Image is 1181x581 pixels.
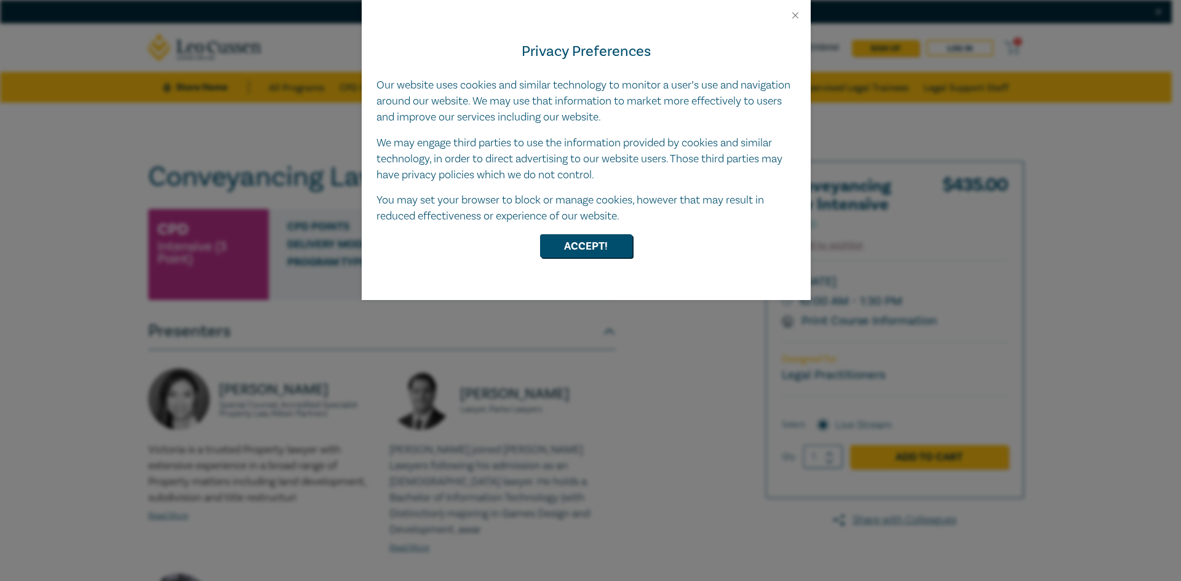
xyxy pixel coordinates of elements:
[376,192,796,224] p: You may set your browser to block or manage cookies, however that may result in reduced effective...
[376,135,796,183] p: We may engage third parties to use the information provided by cookies and similar technology, in...
[376,41,796,63] h4: Privacy Preferences
[376,77,796,125] p: Our website uses cookies and similar technology to monitor a user’s use and navigation around our...
[790,10,801,21] button: Close
[540,234,632,258] button: Accept!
